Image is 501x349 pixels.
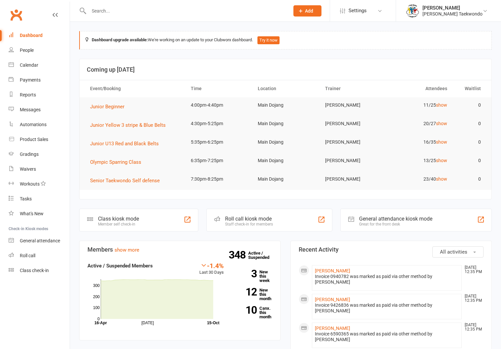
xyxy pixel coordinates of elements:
button: Olympic Sparring Class [90,158,146,166]
button: All activities [432,246,484,258]
div: Calendar [20,62,38,68]
a: show [436,158,447,163]
a: show [436,102,447,108]
span: Junior Beginner [90,104,124,110]
img: thumb_image1638236014.png [406,4,419,17]
div: People [20,48,34,53]
div: Invoice 0940782 was marked as paid via other method by [PERSON_NAME] [315,274,459,285]
strong: Dashboard upgrade available: [92,37,148,42]
a: [PERSON_NAME] [315,297,350,302]
div: Roll call [20,253,35,258]
time: [DATE] 12:35 PM [461,294,483,303]
span: Olympic Sparring Class [90,159,141,165]
div: Last 30 Days [199,262,224,276]
td: 6:35pm-7:25pm [185,153,252,168]
th: Event/Booking [84,80,185,97]
div: General attendance [20,238,60,243]
td: 4:00pm-4:40pm [185,97,252,113]
div: Automations [20,122,47,127]
strong: 3 [234,269,257,279]
a: show [436,121,447,126]
td: 20/27 [386,116,453,131]
button: Add [293,5,321,17]
button: Junior Yellow 3 stripe & Blue Belts [90,121,170,129]
time: [DATE] 12:35 PM [461,323,483,332]
time: [DATE] 12:35 PM [461,265,483,274]
button: Junior Beginner [90,103,129,111]
span: Junior Yellow 3 stripe & Blue Belts [90,122,166,128]
a: 10Canx. this month [234,306,273,319]
div: -1.4% [199,262,224,269]
button: Senior Taekwondo Self defense [90,177,164,185]
strong: 348 [229,250,248,260]
div: Product Sales [20,137,48,142]
div: Staff check-in for members [225,222,273,227]
td: Main Dojang [252,171,319,187]
td: 7:30pm-8:25pm [185,171,252,187]
th: Trainer [319,80,386,97]
button: Try it now [257,36,280,44]
td: 0 [453,153,487,168]
a: Class kiosk mode [9,263,70,278]
a: 3New this week [234,270,273,283]
div: Invoice 6590365 was marked as paid via other method by [PERSON_NAME] [315,331,459,342]
td: 0 [453,171,487,187]
td: Main Dojang [252,134,319,150]
td: 0 [453,97,487,113]
a: Automations [9,117,70,132]
h3: Members [87,246,272,253]
a: Calendar [9,58,70,73]
a: Workouts [9,177,70,192]
h3: Coming up [DATE] [87,66,484,73]
th: Time [185,80,252,97]
div: Class kiosk mode [98,216,139,222]
td: [PERSON_NAME] [319,116,386,131]
div: Payments [20,77,41,83]
td: 13/25 [386,153,453,168]
input: Search... [87,6,285,16]
a: General attendance kiosk mode [9,233,70,248]
th: Location [252,80,319,97]
div: We're working on an update to your Clubworx dashboard. [79,31,492,50]
span: Settings [349,3,367,18]
td: [PERSON_NAME] [319,97,386,113]
span: Add [305,8,313,14]
a: Tasks [9,192,70,206]
a: What's New [9,206,70,221]
td: 0 [453,116,487,131]
a: Product Sales [9,132,70,147]
td: Main Dojang [252,97,319,113]
div: Invoice 9426836 was marked as paid via other method by [PERSON_NAME] [315,302,459,314]
span: Senior Taekwondo Self defense [90,178,160,184]
a: 348Active / Suspended [248,246,277,264]
td: 11/25 [386,97,453,113]
strong: 12 [234,287,257,297]
button: Junior U13 Red and Black Belts [90,140,163,148]
a: Reports [9,87,70,102]
div: Tasks [20,196,32,201]
div: Class check-in [20,268,49,273]
a: Roll call [9,248,70,263]
h3: Recent Activity [299,246,484,253]
td: 16/35 [386,134,453,150]
td: [PERSON_NAME] [319,171,386,187]
td: [PERSON_NAME] [319,153,386,168]
a: [PERSON_NAME] [315,326,350,331]
div: Great for the front desk [359,222,432,227]
div: Member self check-in [98,222,139,227]
div: [PERSON_NAME] [422,5,483,11]
div: [PERSON_NAME] Taekwondo [422,11,483,17]
span: Junior U13 Red and Black Belts [90,141,159,147]
td: Main Dojang [252,116,319,131]
a: Payments [9,73,70,87]
th: Attendees [386,80,453,97]
span: All activities [440,249,467,255]
td: 5:35pm-6:25pm [185,134,252,150]
td: 0 [453,134,487,150]
a: Dashboard [9,28,70,43]
td: Main Dojang [252,153,319,168]
a: show more [115,247,139,253]
td: 4:30pm-5:25pm [185,116,252,131]
a: Gradings [9,147,70,162]
div: Gradings [20,152,39,157]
